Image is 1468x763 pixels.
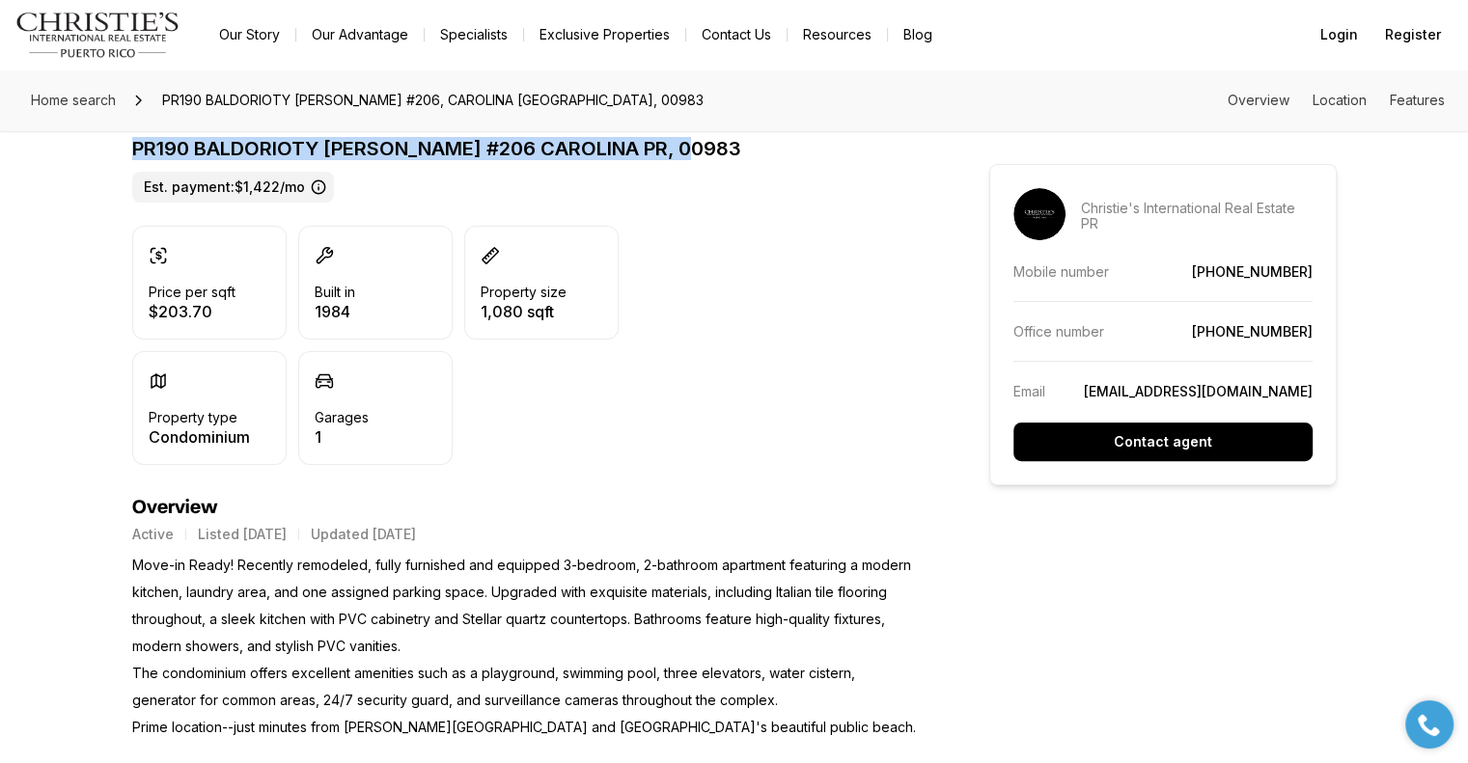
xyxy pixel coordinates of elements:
[315,304,355,319] p: 1984
[1385,27,1441,42] span: Register
[132,137,920,160] p: PR190 BALDORIOTY [PERSON_NAME] #206 CAROLINA PR, 00983
[686,21,787,48] button: Contact Us
[23,85,124,116] a: Home search
[315,410,369,425] p: Garages
[1192,263,1313,280] a: [PHONE_NUMBER]
[296,21,424,48] a: Our Advantage
[1013,383,1045,399] p: Email
[1373,15,1453,54] button: Register
[1084,383,1313,399] a: [EMAIL_ADDRESS][DOMAIN_NAME]
[1013,263,1109,280] p: Mobile number
[132,496,920,519] h4: Overview
[481,285,567,300] p: Property size
[481,304,567,319] p: 1,080 sqft
[425,21,523,48] a: Specialists
[149,304,235,319] p: $203.70
[1013,323,1104,340] p: Office number
[315,429,369,445] p: 1
[1114,434,1212,450] p: Contact agent
[1309,15,1370,54] button: Login
[1192,323,1313,340] a: [PHONE_NUMBER]
[1320,27,1358,42] span: Login
[888,21,948,48] a: Blog
[15,12,180,58] img: logo
[31,92,116,108] span: Home search
[524,21,685,48] a: Exclusive Properties
[204,21,295,48] a: Our Story
[1013,422,1313,461] button: Contact agent
[311,527,416,542] p: Updated [DATE]
[1081,201,1313,232] p: Christie's International Real Estate PR
[149,410,237,425] p: Property type
[788,21,887,48] a: Resources
[149,429,250,445] p: Condominium
[1390,92,1445,108] a: Skip to: Features
[1228,93,1445,108] nav: Page section menu
[315,285,355,300] p: Built in
[132,172,334,203] label: Est. payment: $1,422/mo
[154,85,711,116] span: PR190 BALDORIOTY [PERSON_NAME] #206, CAROLINA [GEOGRAPHIC_DATA], 00983
[198,527,287,542] p: Listed [DATE]
[149,285,235,300] p: Price per sqft
[1228,92,1289,108] a: Skip to: Overview
[132,527,174,542] p: Active
[1313,92,1367,108] a: Skip to: Location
